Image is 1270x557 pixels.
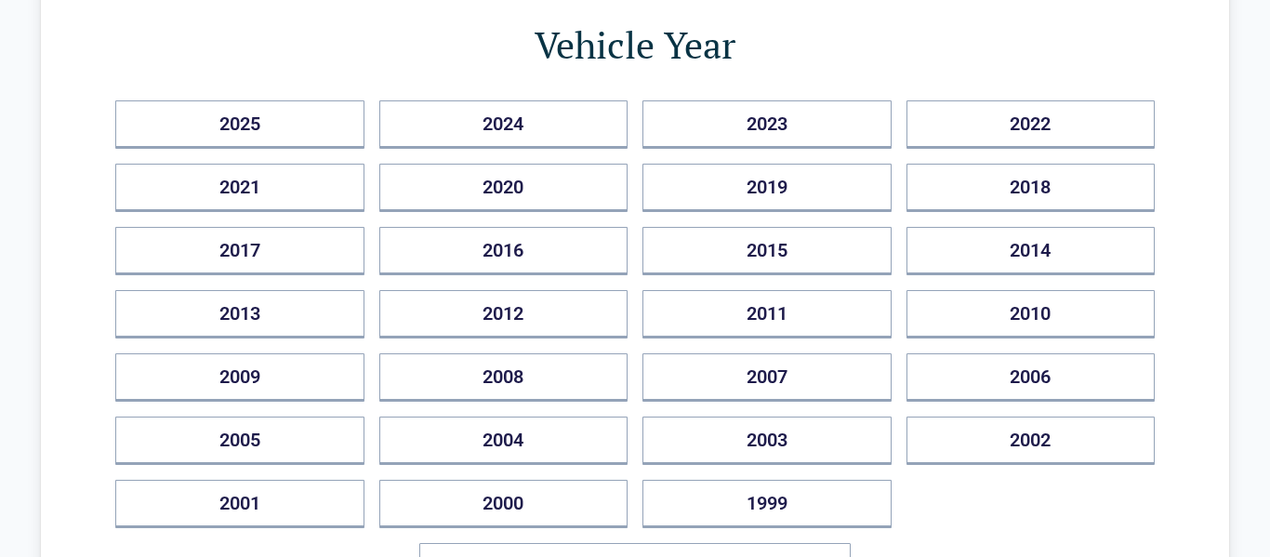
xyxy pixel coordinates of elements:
button: 2018 [906,164,1156,212]
button: 2012 [379,290,628,338]
button: 2015 [642,227,892,275]
h1: Vehicle Year [115,19,1155,71]
button: 2008 [379,353,628,402]
button: 2024 [379,100,628,149]
button: 2001 [115,480,364,528]
button: 1999 [642,480,892,528]
button: 2000 [379,480,628,528]
button: 2010 [906,290,1156,338]
button: 2009 [115,353,364,402]
button: 2025 [115,100,364,149]
button: 2003 [642,417,892,465]
button: 2023 [642,100,892,149]
button: 2013 [115,290,364,338]
button: 2014 [906,227,1156,275]
button: 2019 [642,164,892,212]
button: 2004 [379,417,628,465]
button: 2011 [642,290,892,338]
button: 2020 [379,164,628,212]
button: 2021 [115,164,364,212]
button: 2007 [642,353,892,402]
button: 2006 [906,353,1156,402]
button: 2005 [115,417,364,465]
button: 2022 [906,100,1156,149]
button: 2017 [115,227,364,275]
button: 2016 [379,227,628,275]
button: 2002 [906,417,1156,465]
